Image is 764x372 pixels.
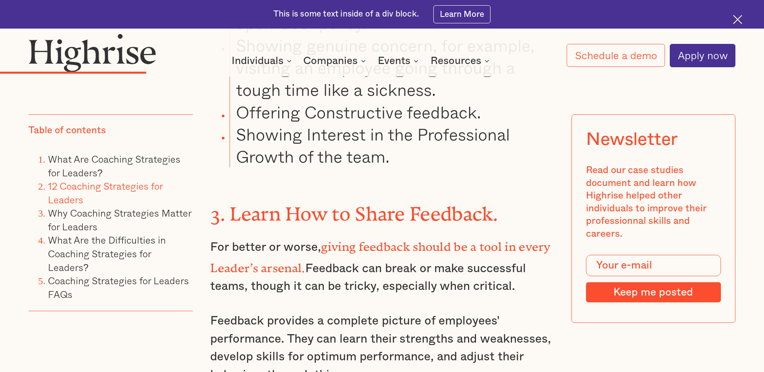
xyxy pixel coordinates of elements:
[431,56,481,66] div: Resources
[48,178,163,207] a: 12 Coaching Strategies for Leaders
[230,101,554,123] li: Offering Constructive feedback.
[29,124,106,137] div: Table of contents
[586,282,721,302] input: Keep me posted
[670,44,735,67] a: Apply now
[378,56,421,66] div: Events
[29,33,156,72] img: Highrise logo
[273,8,419,20] div: This is some text inside of a div block.
[48,233,166,275] a: What Are the Difficulties in Coaching Strategies for Leaders?
[48,273,189,302] a: Coaching Strategies for Leaders FAQs
[586,255,721,302] form: Modal Form
[48,205,191,234] a: Why Coaching Strategies Matter for Leaders
[210,203,498,215] strong: 3. Learn How to Share Feedback.
[303,56,358,66] div: Companies
[378,56,410,66] div: Events
[210,235,553,295] p: For better or worse, Feedback can break or make successful teams, though it can be tricky, especi...
[733,15,742,24] img: Cross icon
[433,5,491,23] a: Learn More
[303,56,368,66] div: Companies
[232,56,294,66] div: Individuals
[232,56,284,66] div: Individuals
[586,255,721,276] input: Your e-mail
[48,151,180,180] a: What Are Coaching Strategies for Leaders?
[586,129,678,150] div: Newsletter
[567,44,665,67] a: Schedule a demo
[230,123,554,167] li: Showing Interest in the Professional Growth of the team.
[586,164,721,240] div: Read our case studies document and learn how Highrise helped other individuals to improve their p...
[210,240,550,269] strong: giving feedback should be a tool in every Leader’s arsenal.
[431,56,492,66] div: Resources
